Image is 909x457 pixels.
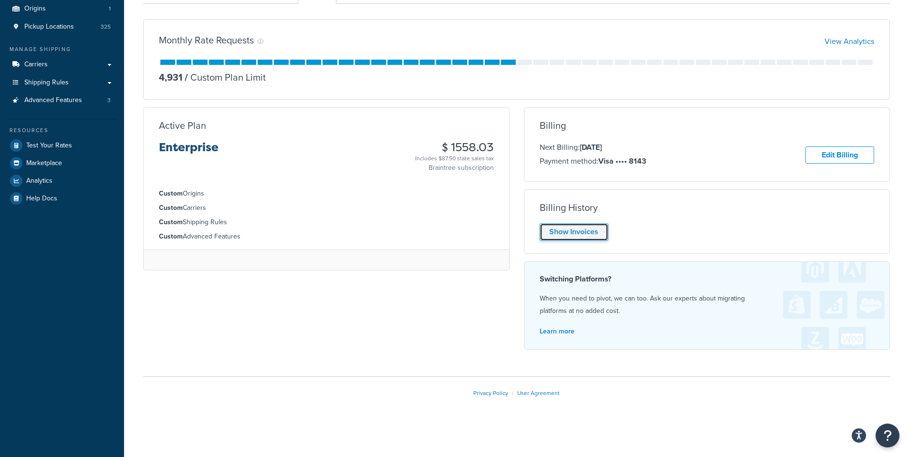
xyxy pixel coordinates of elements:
[7,172,117,189] a: Analytics
[159,120,206,131] h3: Active Plan
[107,96,111,104] span: 3
[415,141,494,154] h3: $ 1558.03
[540,120,566,131] h3: Billing
[26,177,52,185] span: Analytics
[517,389,560,397] a: User Agreement
[7,190,117,207] a: Help Docs
[540,223,608,241] a: Show Invoices
[473,389,508,397] a: Privacy Policy
[7,126,117,135] div: Resources
[7,155,117,172] a: Marketplace
[159,231,494,242] li: Advanced Features
[159,203,183,213] strong: Custom
[805,146,874,164] a: Edit Billing
[7,92,117,109] li: Advanced Features
[540,202,598,213] h3: Billing History
[182,71,266,84] p: Custom Plan Limit
[26,195,57,203] span: Help Docs
[24,5,46,13] span: Origins
[540,273,875,285] h4: Switching Platforms?
[876,424,899,447] button: Open Resource Center
[415,163,494,173] p: Braintree subscription
[580,142,602,153] strong: [DATE]
[540,292,875,317] p: When you need to pivot, we can too. Ask our experts about migrating platforms at no added cost.
[159,217,183,227] strong: Custom
[7,18,117,36] a: Pickup Locations 325
[24,23,74,31] span: Pickup Locations
[512,389,513,397] span: |
[26,142,72,150] span: Test Your Rates
[7,45,117,53] div: Manage Shipping
[598,156,646,166] strong: Visa •••• 8143
[109,5,111,13] span: 1
[415,154,494,163] div: Includes $87.50 state sales tax
[7,137,117,154] a: Test Your Rates
[825,36,874,47] a: View Analytics
[24,79,69,87] span: Shipping Rules
[24,61,48,69] span: Carriers
[24,96,82,104] span: Advanced Features
[159,217,494,228] li: Shipping Rules
[159,203,494,213] li: Carriers
[185,70,188,84] span: /
[7,56,117,73] a: Carriers
[7,18,117,36] li: Pickup Locations
[7,92,117,109] a: Advanced Features 3
[159,188,494,199] li: Origins
[159,71,182,84] p: 4,931
[101,23,111,31] span: 325
[159,188,183,198] strong: Custom
[26,159,62,167] span: Marketplace
[159,35,254,45] h3: Monthly Rate Requests
[7,74,117,92] a: Shipping Rules
[159,231,183,241] strong: Custom
[540,155,646,167] p: Payment method:
[540,141,646,154] p: Next Billing:
[159,141,219,161] h3: Enterprise
[540,326,575,336] a: Learn more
